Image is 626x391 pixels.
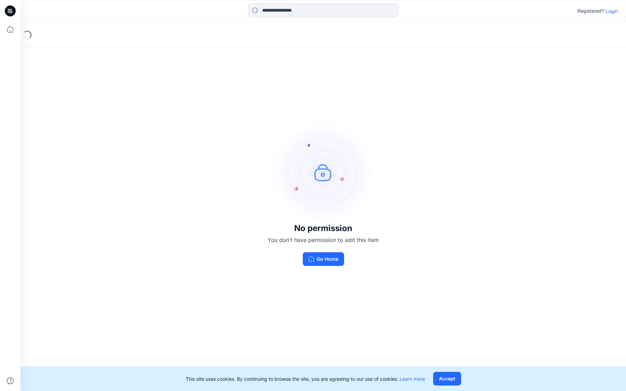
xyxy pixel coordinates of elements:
[400,376,425,382] a: Learn more
[272,121,374,224] img: no-perm.svg
[268,236,379,244] p: You don't have permission to edit this item
[186,375,425,382] p: This site uses cookies. By continuing to browse the site, you are agreeing to our use of cookies.
[606,8,618,15] p: Login
[303,252,344,266] button: Go Home
[433,372,461,386] button: Accept
[268,224,379,233] h3: No permission
[578,7,604,15] p: Registered?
